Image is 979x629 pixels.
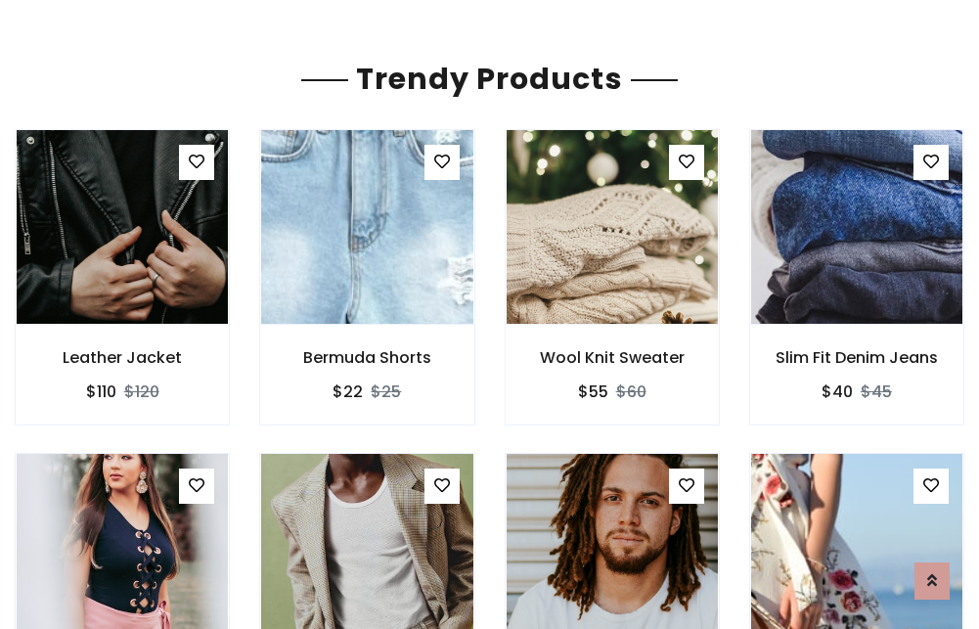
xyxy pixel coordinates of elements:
[348,58,631,100] span: Trendy Products
[616,381,646,403] del: $60
[260,348,473,367] h6: Bermuda Shorts
[822,382,853,401] h6: $40
[86,382,116,401] h6: $110
[861,381,892,403] del: $45
[333,382,363,401] h6: $22
[750,348,963,367] h6: Slim Fit Denim Jeans
[578,382,608,401] h6: $55
[16,348,229,367] h6: Leather Jacket
[371,381,401,403] del: $25
[124,381,159,403] del: $120
[506,348,719,367] h6: Wool Knit Sweater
